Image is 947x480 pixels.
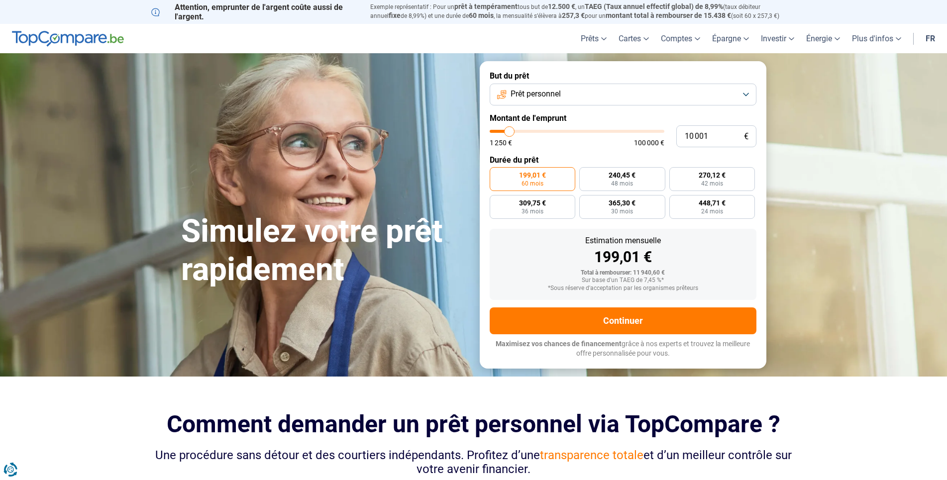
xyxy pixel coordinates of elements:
label: But du prêt [490,71,756,81]
span: Prêt personnel [511,89,561,99]
p: grâce à nos experts et trouvez la meilleure offre personnalisée pour vous. [490,339,756,359]
span: TAEG (Taux annuel effectif global) de 8,99% [585,2,723,10]
div: *Sous réserve d'acceptation par les organismes prêteurs [498,285,748,292]
span: € [744,132,748,141]
div: Une procédure sans détour et des courtiers indépendants. Profitez d’une et d’un meilleur contrôle... [151,448,796,477]
a: Prêts [575,24,613,53]
h1: Simulez votre prêt rapidement [181,212,468,289]
img: TopCompare [12,31,124,47]
a: Plus d'infos [846,24,907,53]
span: 1 250 € [490,139,512,146]
a: Cartes [613,24,655,53]
span: 270,12 € [699,172,726,179]
a: fr [920,24,941,53]
a: Comptes [655,24,706,53]
span: 60 mois [469,11,494,19]
a: Énergie [800,24,846,53]
span: 48 mois [611,181,633,187]
span: 100 000 € [634,139,664,146]
span: 365,30 € [609,199,635,206]
label: Durée du prêt [490,155,756,165]
div: 199,01 € [498,250,748,265]
span: Maximisez vos chances de financement [496,340,622,348]
button: Continuer [490,307,756,334]
span: 30 mois [611,208,633,214]
span: 309,75 € [519,199,546,206]
p: Attention, emprunter de l'argent coûte aussi de l'argent. [151,2,358,21]
span: 257,3 € [562,11,585,19]
span: 42 mois [701,181,723,187]
a: Épargne [706,24,755,53]
span: prêt à tempérament [454,2,518,10]
div: Sur base d'un TAEG de 7,45 %* [498,277,748,284]
span: 240,45 € [609,172,635,179]
div: Estimation mensuelle [498,237,748,245]
span: 199,01 € [519,172,546,179]
label: Montant de l'emprunt [490,113,756,123]
span: 60 mois [522,181,543,187]
p: Exemple représentatif : Pour un tous but de , un (taux débiteur annuel de 8,99%) et une durée de ... [370,2,796,20]
button: Prêt personnel [490,84,756,105]
span: 24 mois [701,208,723,214]
h2: Comment demander un prêt personnel via TopCompare ? [151,410,796,438]
span: montant total à rembourser de 15.438 € [606,11,731,19]
span: 12.500 € [548,2,575,10]
span: 36 mois [522,208,543,214]
span: fixe [389,11,401,19]
span: 448,71 € [699,199,726,206]
div: Total à rembourser: 11 940,60 € [498,270,748,277]
span: transparence totale [540,448,643,462]
a: Investir [755,24,800,53]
